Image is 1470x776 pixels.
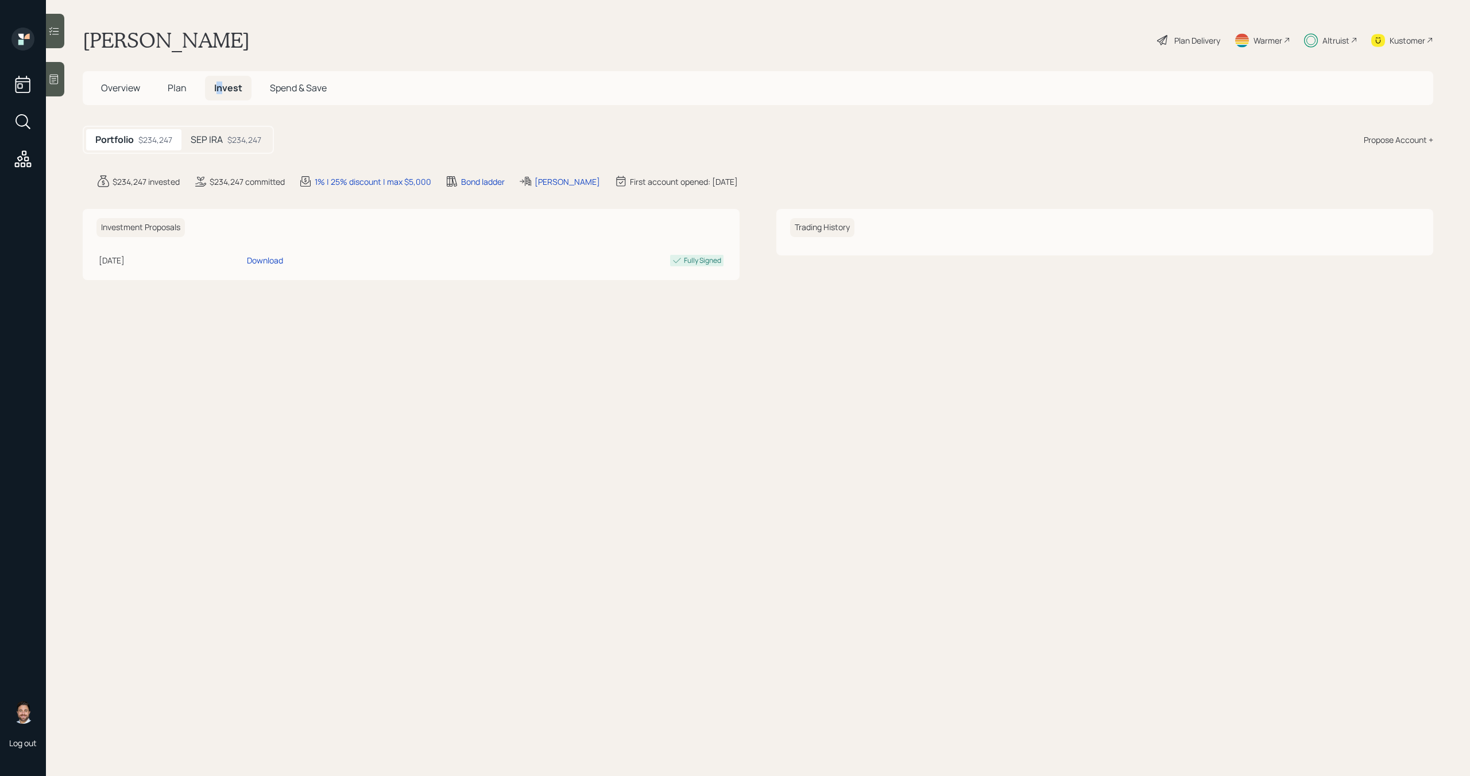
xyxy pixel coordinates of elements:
div: Warmer [1254,34,1282,46]
div: [DATE] [99,254,242,266]
div: $234,247 [138,134,172,146]
div: $234,247 invested [113,176,180,188]
h6: Trading History [790,218,854,237]
span: Spend & Save [270,82,327,94]
div: Bond ladder [461,176,505,188]
div: Fully Signed [684,255,721,266]
div: Propose Account + [1364,134,1433,146]
span: Overview [101,82,140,94]
h5: SEP IRA [191,134,223,145]
h1: [PERSON_NAME] [83,28,250,53]
span: Invest [214,82,242,94]
div: Plan Delivery [1174,34,1220,46]
div: $234,247 committed [210,176,285,188]
span: Plan [168,82,187,94]
div: Download [247,254,283,266]
div: First account opened: [DATE] [630,176,738,188]
div: $234,247 [227,134,261,146]
div: [PERSON_NAME] [535,176,600,188]
img: michael-russo-headshot.png [11,701,34,724]
div: Kustomer [1390,34,1425,46]
div: Log out [9,738,37,748]
h5: Portfolio [95,134,134,145]
h6: Investment Proposals [96,218,185,237]
div: 1% | 25% discount | max $5,000 [315,176,431,188]
div: Altruist [1322,34,1349,46]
